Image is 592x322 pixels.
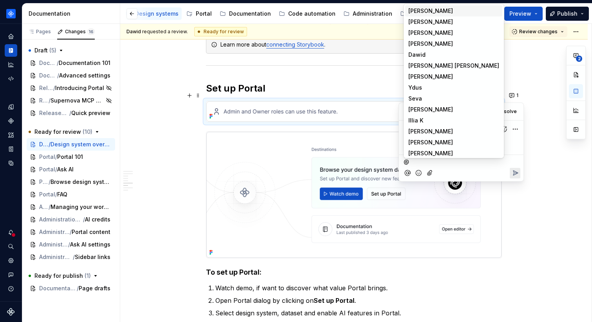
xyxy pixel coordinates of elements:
a: Releases / [DATE]/Introducing Portal [27,82,115,94]
span: Portal [39,178,49,186]
span: Page drafts [79,284,110,292]
span: [PERSON_NAME] [408,18,453,26]
strong: Set up Portal [314,297,354,304]
span: [PERSON_NAME] [408,7,453,15]
span: [PERSON_NAME] [408,40,453,48]
span: Releases / [DATE] [39,97,49,104]
a: Portal/Portal 101 [27,151,115,163]
span: Preview [509,10,531,18]
span: AI credits [85,216,110,223]
a: Administration / Workspace settings/Managing your workspace [27,201,115,213]
div: Ready for review [194,27,247,36]
span: Ydus [408,84,422,92]
a: Releases / [DATE]/Quick preview [27,107,115,119]
a: Releases [397,7,438,20]
div: Learn more about . [220,41,497,49]
button: Contact support [5,268,17,281]
span: requested a review. [126,29,188,35]
span: Ask AI settings [70,241,110,248]
div: Search ⌘K [5,240,17,253]
div: Assets [5,129,17,141]
span: Supernova MCP Server [51,97,104,104]
div: Composer editor [402,155,520,165]
span: / [69,109,71,117]
span: / [70,228,72,236]
img: 739fd312-c8ee-4aec-888d-24afb8c5ce6a.png [206,132,502,258]
div: Code automation [5,72,17,85]
span: ( 5 ) [49,47,56,54]
span: Administration / Workspace settings [39,203,49,211]
span: Design system overview [51,140,110,148]
a: Documentation / Getting started/Page drafts [27,282,115,295]
span: [PERSON_NAME] [408,139,453,146]
a: Documentation / Getting started/Documentation 101 [27,57,115,69]
button: Preview [504,7,543,21]
span: Administration / Workspace settings [39,216,83,223]
a: Administration / Portal settings/Ask AI settings [27,238,115,251]
span: Releases / [DATE] [39,109,69,117]
span: [PERSON_NAME] [408,73,453,81]
span: / [55,153,57,161]
a: Components [5,115,17,127]
span: [PERSON_NAME] [PERSON_NAME] [408,62,499,70]
a: Releases / [DATE]/Supernova MCP Server [27,94,115,107]
span: 1 [516,92,518,99]
button: Resolve [488,106,520,117]
span: / [49,140,51,148]
span: Publish [557,10,578,18]
div: Analytics [5,58,17,71]
p: Watch demo, if want to discover what value Portal brings. [215,283,502,293]
span: Advanced settings [59,72,110,79]
a: Documentation / Documentation settings/Advanced settings [27,69,115,82]
span: Introducing Portal [55,84,104,92]
a: Documentation [217,7,274,20]
span: Ready for publish [34,272,91,280]
span: Illia K [408,117,423,124]
button: More [510,124,520,134]
button: Notifications [5,226,17,239]
a: Design tokens [5,101,17,113]
div: Documentation [229,10,271,18]
button: Add emoji [413,168,424,178]
span: Browse design system data [51,178,110,186]
div: Administration [353,10,392,18]
p: Open Portal dialog by clicking on . [215,296,502,305]
a: Supernova Logo [7,308,15,316]
p: Select design system, dataset and enable AI features in Portal. [215,308,502,318]
button: Mention someone [402,168,413,178]
span: [PERSON_NAME] [408,29,453,37]
a: Code automation [276,7,339,20]
span: FAQ [57,191,67,198]
span: Dawid [126,29,141,34]
a: Portal [183,7,215,20]
span: Ready for review [34,128,92,136]
button: Publish [546,7,589,21]
a: Storybook stories [5,143,17,155]
a: Administration [340,7,395,20]
a: Portal/Browse design system data [27,176,115,188]
span: 16 [87,29,95,35]
span: Portal [39,165,55,173]
span: Review changes [519,29,558,35]
span: Design systems / Getting started [39,140,49,148]
span: / [68,241,70,248]
span: Portal 101 [57,153,83,161]
span: / [49,97,51,104]
div: Home [5,30,17,43]
span: Resolve [498,108,517,115]
span: ( 10 ) [83,128,92,135]
span: Documentation / Getting started [39,284,77,292]
span: / [57,59,59,67]
a: Portal/FAQ [27,188,115,201]
span: [PERSON_NAME] [408,149,453,157]
div: Changes [65,29,95,35]
div: Data sources [5,157,17,169]
span: Portal [39,153,55,161]
span: [PERSON_NAME] [408,128,453,135]
a: Settings [5,254,17,267]
button: Ready for review (10) [27,126,115,138]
